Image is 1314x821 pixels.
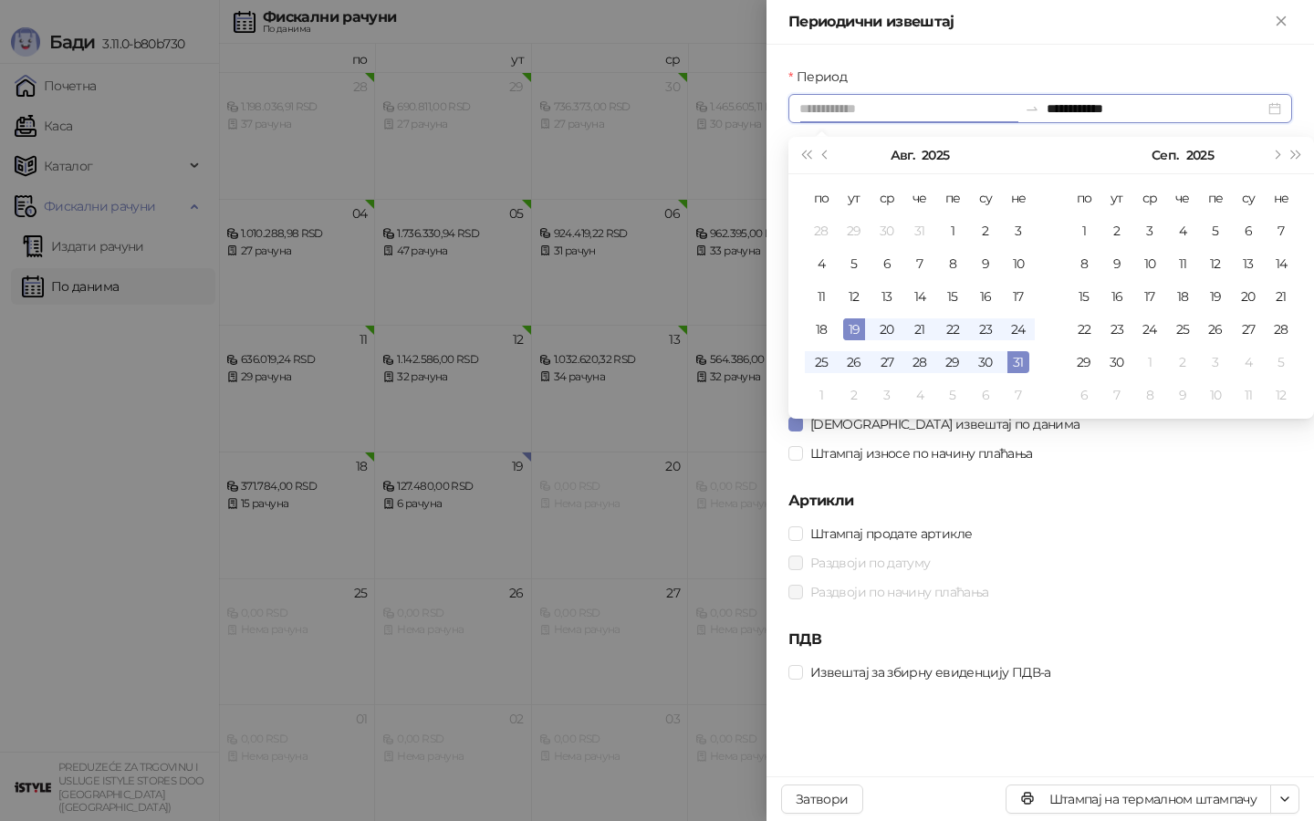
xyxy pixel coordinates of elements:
[803,662,1058,682] span: Извештај за збирну евиденцију ПДВ-а
[810,220,832,242] div: 28
[843,384,865,406] div: 2
[1270,253,1292,275] div: 14
[903,379,936,411] td: 2025-09-04
[805,247,838,280] td: 2025-08-04
[936,214,969,247] td: 2025-08-01
[810,351,832,373] div: 25
[942,220,964,242] div: 1
[805,214,838,247] td: 2025-07-28
[788,629,1292,650] h5: ПДВ
[975,351,996,373] div: 30
[799,99,1017,119] input: Период
[1265,313,1298,346] td: 2025-09-28
[1172,286,1194,307] div: 18
[903,214,936,247] td: 2025-07-31
[909,253,931,275] div: 7
[903,346,936,379] td: 2025-08-28
[1199,280,1232,313] td: 2025-09-19
[1100,379,1133,411] td: 2025-10-07
[909,286,931,307] div: 14
[1199,214,1232,247] td: 2025-09-05
[838,247,871,280] td: 2025-08-05
[871,346,903,379] td: 2025-08-27
[810,253,832,275] div: 4
[1133,346,1166,379] td: 2025-10-01
[838,379,871,411] td: 2025-09-02
[1002,313,1035,346] td: 2025-08-24
[903,313,936,346] td: 2025-08-21
[1204,286,1226,307] div: 19
[909,318,931,340] div: 21
[1106,220,1128,242] div: 2
[942,318,964,340] div: 22
[1133,214,1166,247] td: 2025-09-03
[1106,384,1128,406] div: 7
[1068,182,1100,214] th: по
[1199,346,1232,379] td: 2025-10-03
[803,553,937,573] span: Раздвоји по датуму
[975,384,996,406] div: 6
[805,280,838,313] td: 2025-08-11
[1270,351,1292,373] div: 5
[843,253,865,275] div: 5
[1100,346,1133,379] td: 2025-09-30
[1139,286,1161,307] div: 17
[1232,346,1265,379] td: 2025-10-04
[975,253,996,275] div: 9
[903,182,936,214] th: че
[1068,379,1100,411] td: 2025-10-06
[1133,379,1166,411] td: 2025-10-08
[1232,379,1265,411] td: 2025-10-11
[1002,379,1035,411] td: 2025-09-07
[975,286,996,307] div: 16
[975,318,996,340] div: 23
[1007,286,1029,307] div: 17
[1166,247,1199,280] td: 2025-09-11
[969,182,1002,214] th: су
[1073,384,1095,406] div: 6
[969,247,1002,280] td: 2025-08-09
[1204,253,1226,275] div: 12
[1106,351,1128,373] div: 30
[1237,318,1259,340] div: 27
[936,182,969,214] th: пе
[936,280,969,313] td: 2025-08-15
[1166,214,1199,247] td: 2025-09-04
[1166,182,1199,214] th: че
[843,220,865,242] div: 29
[1172,220,1194,242] div: 4
[1133,247,1166,280] td: 2025-09-10
[1100,182,1133,214] th: ут
[1073,220,1095,242] div: 1
[1152,137,1178,173] button: Изабери месец
[1172,253,1194,275] div: 11
[871,214,903,247] td: 2025-07-30
[1270,286,1292,307] div: 21
[1073,286,1095,307] div: 15
[1133,182,1166,214] th: ср
[843,318,865,340] div: 19
[909,351,931,373] div: 28
[1232,247,1265,280] td: 2025-09-13
[1100,280,1133,313] td: 2025-09-16
[1199,182,1232,214] th: пе
[1265,182,1298,214] th: не
[1139,253,1161,275] div: 10
[942,286,964,307] div: 15
[1287,137,1307,173] button: Следећа година (Control + right)
[796,137,816,173] button: Претходна година (Control + left)
[1172,351,1194,373] div: 2
[1106,286,1128,307] div: 16
[1199,379,1232,411] td: 2025-10-10
[876,253,898,275] div: 6
[936,313,969,346] td: 2025-08-22
[788,11,1270,33] div: Периодични извештај
[1270,220,1292,242] div: 7
[1199,313,1232,346] td: 2025-09-26
[876,220,898,242] div: 30
[909,220,931,242] div: 31
[942,253,964,275] div: 8
[1007,318,1029,340] div: 24
[1204,384,1226,406] div: 10
[1166,280,1199,313] td: 2025-09-18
